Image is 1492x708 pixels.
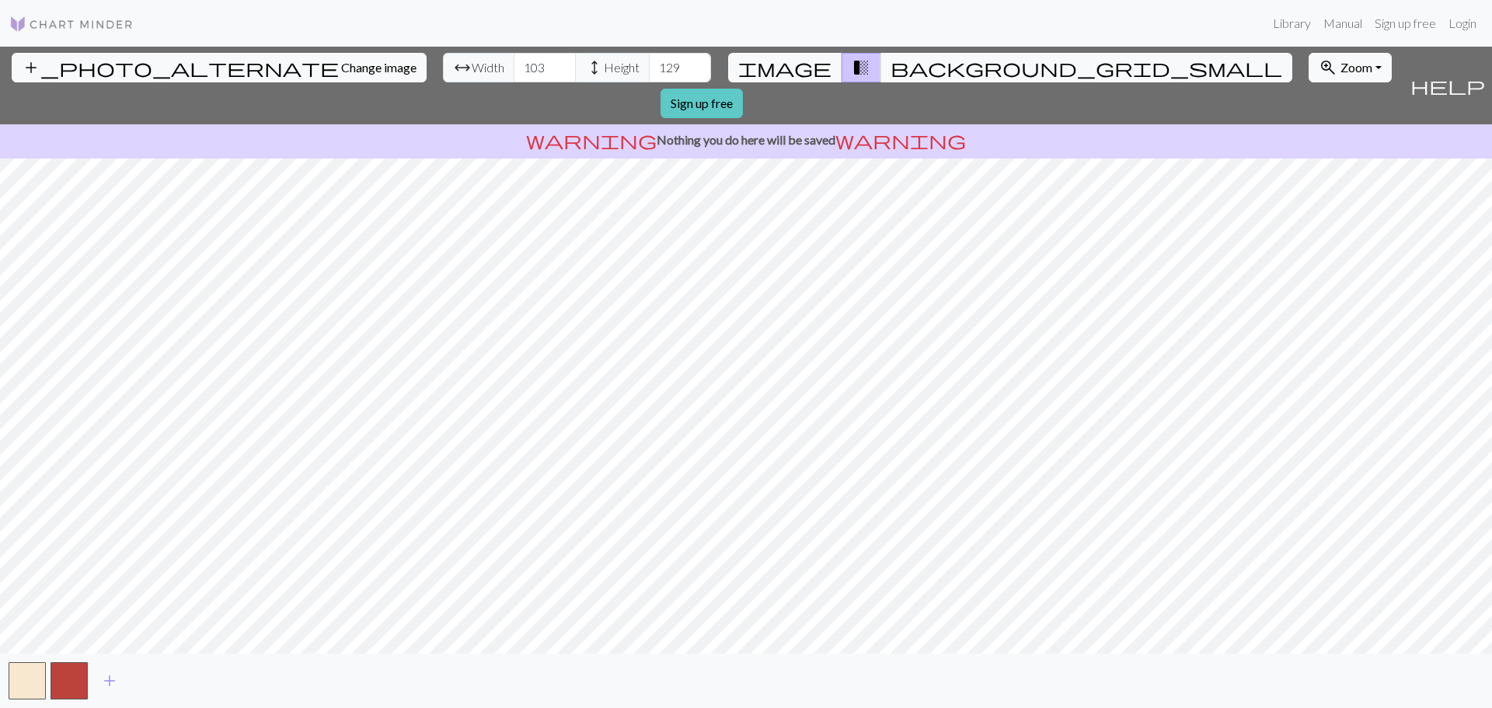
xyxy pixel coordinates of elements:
[1340,60,1372,75] span: Zoom
[1319,57,1337,78] span: zoom_in
[9,15,134,33] img: Logo
[891,57,1282,78] span: background_grid_small
[341,60,417,75] span: Change image
[1442,8,1483,39] a: Login
[6,131,1486,149] p: Nothing you do here will be saved
[1267,8,1317,39] a: Library
[835,129,966,151] span: warning
[604,58,640,77] span: Height
[738,57,831,78] span: image
[22,57,339,78] span: add_photo_alternate
[1317,8,1368,39] a: Manual
[472,58,504,77] span: Width
[1309,53,1392,82] button: Zoom
[1403,47,1492,124] button: Help
[90,666,129,696] button: Add color
[100,670,119,692] span: add
[453,57,472,78] span: arrow_range
[526,129,657,151] span: warning
[852,57,870,78] span: transition_fade
[1410,75,1485,96] span: help
[1368,8,1442,39] a: Sign up free
[585,57,604,78] span: height
[12,53,427,82] button: Change image
[661,89,743,118] a: Sign up free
